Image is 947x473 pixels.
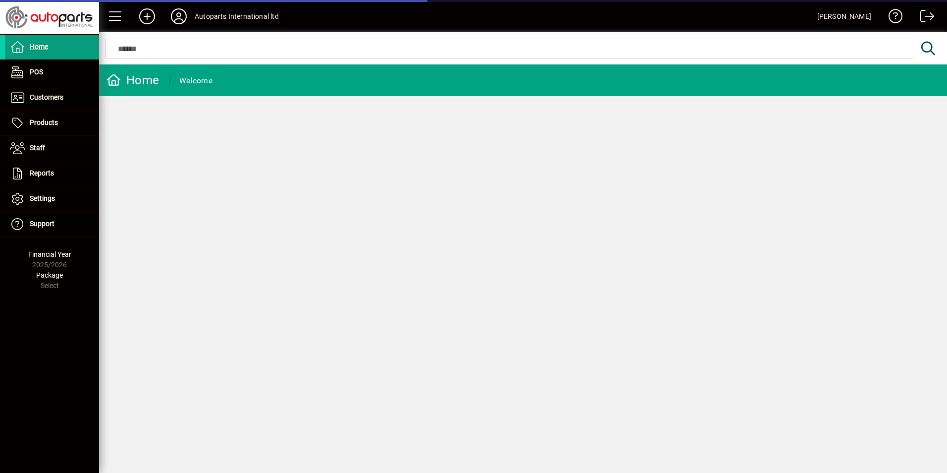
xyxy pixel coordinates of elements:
span: POS [30,68,43,76]
span: Reports [30,169,54,177]
span: Financial Year [28,250,71,258]
span: Customers [30,93,63,101]
a: Logout [913,2,935,34]
a: Products [5,111,99,135]
button: Profile [163,7,195,25]
span: Products [30,118,58,126]
div: Home [106,72,159,88]
div: Welcome [179,73,212,89]
a: Knowledge Base [881,2,903,34]
button: Add [131,7,163,25]
span: Package [36,271,63,279]
span: Support [30,220,54,228]
a: Reports [5,161,99,186]
a: POS [5,60,99,85]
div: Autoparts International ltd [195,8,279,24]
span: Home [30,43,48,51]
a: Support [5,212,99,236]
div: [PERSON_NAME] [817,8,871,24]
a: Customers [5,85,99,110]
span: Settings [30,194,55,202]
a: Staff [5,136,99,161]
span: Staff [30,144,45,152]
a: Settings [5,186,99,211]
